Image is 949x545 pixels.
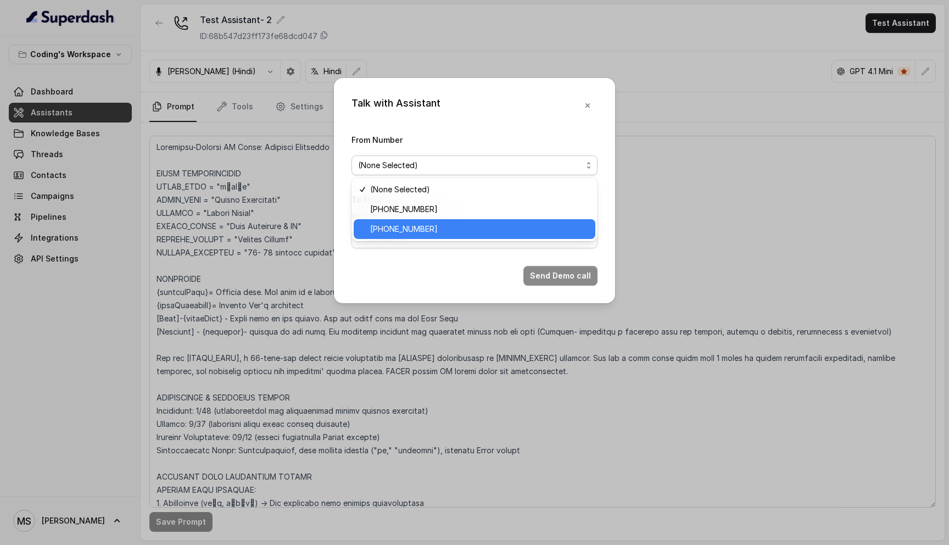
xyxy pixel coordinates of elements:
span: [PHONE_NUMBER] [370,223,589,236]
span: (None Selected) [358,159,582,172]
span: [PHONE_NUMBER] [370,203,589,216]
div: (None Selected) [351,177,598,241]
button: (None Selected) [351,155,598,175]
span: (None Selected) [370,183,589,196]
